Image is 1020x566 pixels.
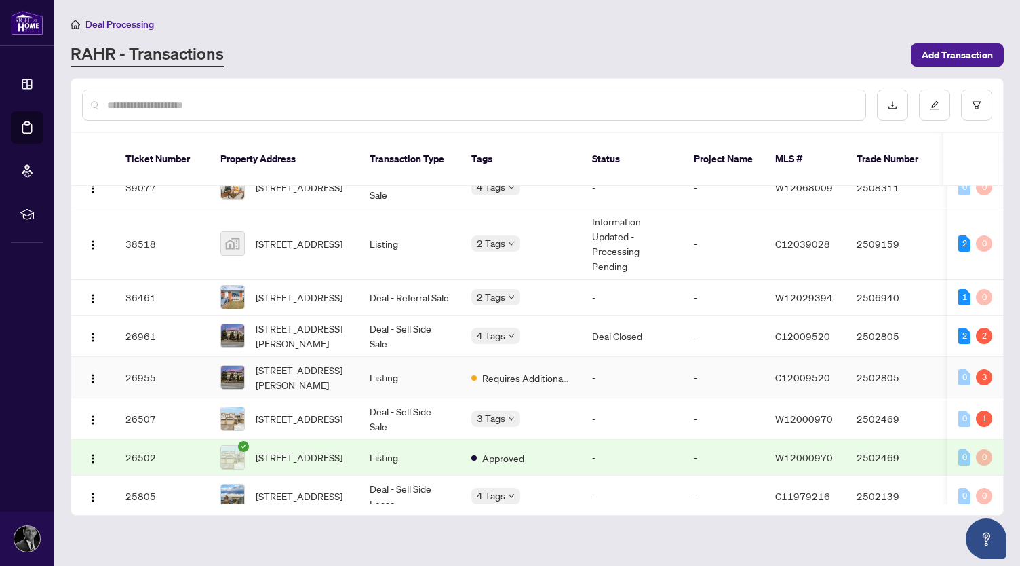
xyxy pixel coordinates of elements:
span: W12068009 [775,181,833,193]
div: 0 [976,179,992,195]
td: - [683,167,764,208]
span: filter [972,100,981,110]
span: home [71,20,80,29]
button: filter [961,90,992,121]
span: check-circle [238,441,249,452]
span: down [508,240,515,247]
span: W12000970 [775,413,833,425]
div: 2 [976,328,992,344]
span: Approved [482,451,524,466]
td: 2506940 [846,280,941,316]
div: 0 [958,411,970,427]
td: - [581,476,683,517]
button: Logo [82,325,104,347]
span: [STREET_ADDRESS] [256,236,342,251]
img: thumbnail-img [221,232,244,255]
img: Logo [87,293,98,304]
th: Project Name [683,133,764,186]
td: - [683,398,764,440]
td: Deal - Referral Sale [359,280,460,316]
td: 2502805 [846,316,941,357]
span: Deal Processing [85,18,154,31]
td: 2508311 [846,167,941,208]
button: Add Transaction [911,43,1004,67]
td: Deal - Buy Side Sale [359,167,460,208]
img: Logo [87,415,98,426]
img: Logo [87,240,98,250]
th: Trade Number [846,133,941,186]
td: 2509159 [846,208,941,280]
button: Open asap [966,518,1006,559]
span: 2 Tags [477,235,505,251]
td: Listing [359,208,460,280]
td: 2502469 [846,440,941,476]
td: 26955 [115,357,210,398]
div: 1 [958,289,970,305]
span: [STREET_ADDRESS] [256,450,342,465]
span: [STREET_ADDRESS] [256,290,342,305]
th: Property Address [210,133,359,186]
span: 3 Tags [477,411,505,426]
td: 2502139 [846,476,941,517]
span: 4 Tags [477,179,505,195]
th: MLS # [764,133,846,186]
img: thumbnail-img [221,446,244,469]
span: C12009520 [775,330,830,342]
td: - [581,440,683,476]
span: W12000970 [775,451,833,464]
img: Logo [87,183,98,194]
button: Logo [82,408,104,430]
span: W12029394 [775,291,833,303]
img: Logo [87,453,98,464]
th: Status [581,133,683,186]
span: down [508,493,515,499]
div: 0 [958,369,970,385]
span: C12039028 [775,238,830,250]
td: - [683,357,764,398]
span: down [508,184,515,191]
span: down [508,294,515,301]
td: 2502469 [846,398,941,440]
button: download [877,90,908,121]
td: 26961 [115,316,210,357]
td: - [683,440,764,476]
td: - [683,208,764,280]
td: 36461 [115,280,210,316]
td: - [683,316,764,357]
td: - [581,398,683,440]
span: [STREET_ADDRESS][PERSON_NAME] [256,321,348,351]
img: thumbnail-img [221,485,244,508]
button: Logo [82,447,104,468]
td: - [683,280,764,316]
th: Ticket Number [115,133,210,186]
td: - [581,357,683,398]
td: - [581,280,683,316]
span: 2 Tags [477,289,505,305]
td: Deal - Sell Side Sale [359,398,460,440]
img: thumbnail-img [221,286,244,309]
td: Deal Closed [581,316,683,357]
span: down [508,415,515,422]
span: C12009520 [775,371,830,383]
span: Add Transaction [922,44,993,66]
img: Logo [87,492,98,503]
span: down [508,333,515,339]
button: Logo [82,366,104,388]
div: 0 [976,449,992,466]
td: Listing [359,440,460,476]
td: 38518 [115,208,210,280]
img: thumbnail-img [221,407,244,430]
button: Logo [82,485,104,507]
td: 2502805 [846,357,941,398]
img: Logo [87,373,98,384]
span: 4 Tags [477,328,505,343]
a: RAHR - Transactions [71,43,224,67]
img: Profile Icon [14,526,40,552]
span: download [888,100,897,110]
td: Deal - Sell Side Lease [359,476,460,517]
div: 3 [976,369,992,385]
span: Requires Additional Docs [482,371,570,385]
div: 0 [958,449,970,466]
img: thumbnail-img [221,324,244,347]
td: 25805 [115,476,210,517]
